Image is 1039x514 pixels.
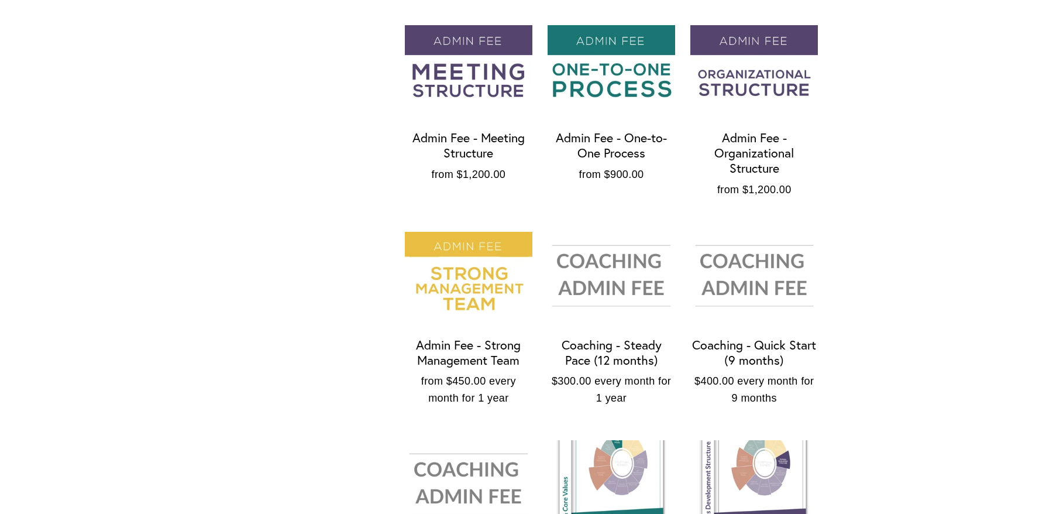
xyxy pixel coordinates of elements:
[690,181,818,198] div: from $1,200.00
[690,338,818,368] div: Coaching - Quick Start (9 months)
[405,373,532,407] div: from $450.00 every month for 1 year
[405,25,532,186] a: Admin Fee - Meeting Structure
[690,232,818,409] a: Coaching - Quick Start (9 months)
[548,131,675,161] div: Admin Fee - One-to-One Process
[548,25,675,186] a: Admin Fee - One-to-One Process
[548,166,675,183] div: from $900.00
[548,373,675,407] div: $300.00 every month for 1 year
[405,232,532,409] a: Admin Fee - Strong Management Team
[690,131,818,176] div: Admin Fee - Organizational Structure
[405,166,532,183] div: from $1,200.00
[690,373,818,407] div: $400.00 every month for 9 months
[405,131,532,161] div: Admin Fee - Meeting Structure
[548,338,675,368] div: Coaching - Steady Pace (12 months)
[690,25,818,201] a: Admin Fee - Organizational Structure
[548,232,675,409] a: Coaching - Steady Pace (12 months)
[405,338,532,368] div: Admin Fee - Strong Management Team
